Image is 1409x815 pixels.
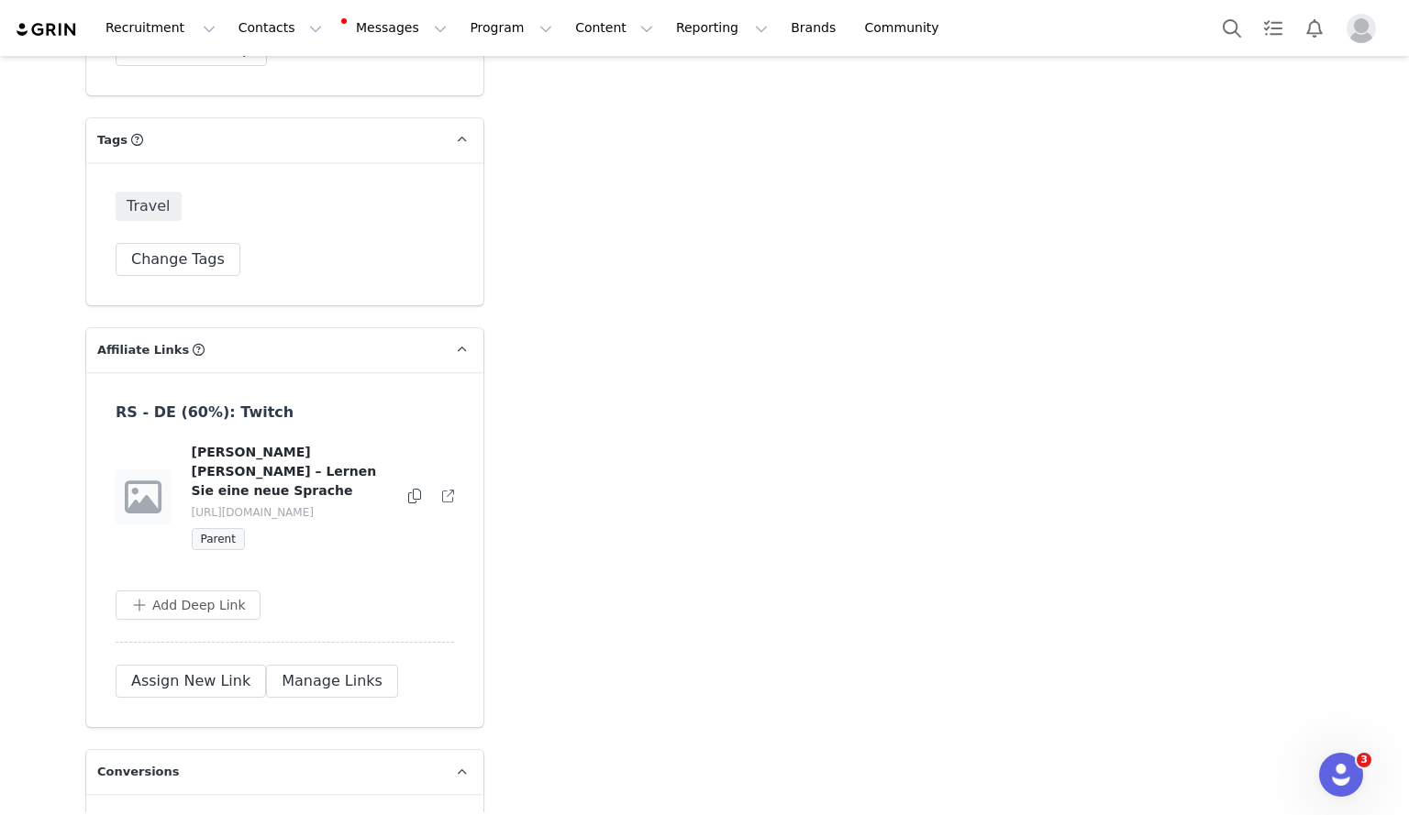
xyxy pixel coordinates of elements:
[1319,753,1363,797] iframe: Intercom live chat
[94,7,227,49] button: Recruitment
[97,131,128,149] span: Tags
[1253,7,1293,49] a: Tasks
[192,528,245,550] span: Parent
[564,7,664,49] button: Content
[780,7,852,49] a: Brands
[116,402,412,424] h3: RS - DE (60%): Twitch
[192,504,389,521] p: [URL][DOMAIN_NAME]
[1336,14,1394,43] button: Profile
[1347,14,1376,43] img: placeholder-profile.jpg
[192,443,389,501] h4: [PERSON_NAME] [PERSON_NAME] – Lernen Sie eine neue Sprache
[116,665,266,698] button: Assign New Link
[1357,753,1371,767] span: 3
[227,7,333,49] button: Contacts
[116,590,261,620] button: Add Deep Link
[97,341,189,359] span: Affiliate Links
[1294,7,1335,49] button: Notifications
[15,15,753,35] body: Rich Text Area. Press ALT-0 for help.
[1212,7,1252,49] button: Search
[459,7,563,49] button: Program
[116,243,240,276] button: Change Tags
[116,192,182,221] span: Travel
[665,7,779,49] button: Reporting
[15,21,79,39] img: grin logo
[334,7,458,49] button: Messages
[97,763,180,781] span: Conversions
[854,7,959,49] a: Community
[266,665,398,698] button: Manage Links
